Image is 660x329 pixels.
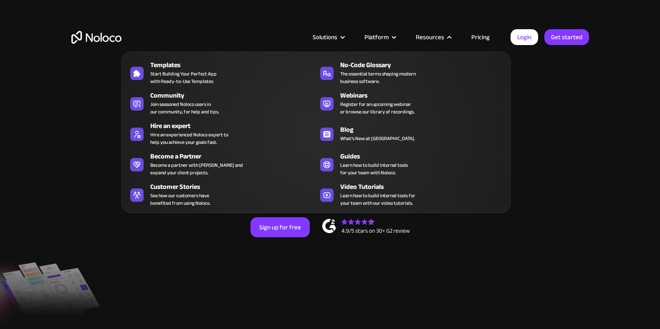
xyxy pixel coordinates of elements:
[316,150,506,178] a: GuidesLearn how to build internal toolsfor your team with Noloco.
[340,90,510,100] div: Webinars
[150,70,217,85] span: Start Building Your Perfect App with Ready-to-Use Templates
[340,192,415,207] span: Learn how to build internal tools for your team with our video tutorials.
[340,135,415,142] span: What's New at [GEOGRAPHIC_DATA].
[340,60,510,70] div: No-Code Glossary
[121,40,511,213] nav: Resources
[511,29,538,45] a: Login
[126,119,316,148] a: Hire an expertHire an experienced Noloco expert tohelp you achieve your goals fast.
[316,119,506,148] a: BlogWhat's New at [GEOGRAPHIC_DATA].
[316,89,506,117] a: WebinarsRegister for an upcoming webinaror browse our library of recordings.
[126,89,316,117] a: CommunityJoin seasoned Noloco users inour community, for help and tips.
[126,180,316,208] a: Customer StoriesSee how our customers havebenefited from using Noloco.
[544,29,589,45] a: Get started
[340,100,415,116] span: Register for an upcoming webinar or browse our library of recordings.
[150,131,228,146] div: Hire an experienced Noloco expert to help you achieve your goals fast.
[302,32,354,43] div: Solutions
[340,161,408,176] span: Learn how to build internal tools for your team with Noloco.
[340,182,510,192] div: Video Tutorials
[150,60,320,70] div: Templates
[354,32,405,43] div: Platform
[416,32,444,43] div: Resources
[405,32,461,43] div: Resources
[250,217,310,237] a: Sign up for free
[150,182,320,192] div: Customer Stories
[150,161,243,176] div: Become a partner with [PERSON_NAME] and expand your client projects.
[340,125,510,135] div: Blog
[364,32,389,43] div: Platform
[316,58,506,87] a: No-Code GlossaryThe essential terms shaping modernbusiness software.
[316,180,506,208] a: Video TutorialsLearn how to build internal tools foryour team with our video tutorials.
[150,90,320,100] div: Community
[340,151,510,161] div: Guides
[340,70,416,85] span: The essential terms shaping modern business software.
[71,31,121,44] a: home
[71,86,589,153] h2: Business Apps for Teams
[313,32,337,43] div: Solutions
[126,150,316,178] a: Become a PartnerBecome a partner with [PERSON_NAME] andexpand your client projects.
[150,100,219,116] span: Join seasoned Noloco users in our community, for help and tips.
[461,32,500,43] a: Pricing
[126,58,316,87] a: TemplatesStart Building Your Perfect Appwith Ready-to-Use Templates
[150,192,210,207] span: See how our customers have benefited from using Noloco.
[150,151,320,161] div: Become a Partner
[150,121,320,131] div: Hire an expert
